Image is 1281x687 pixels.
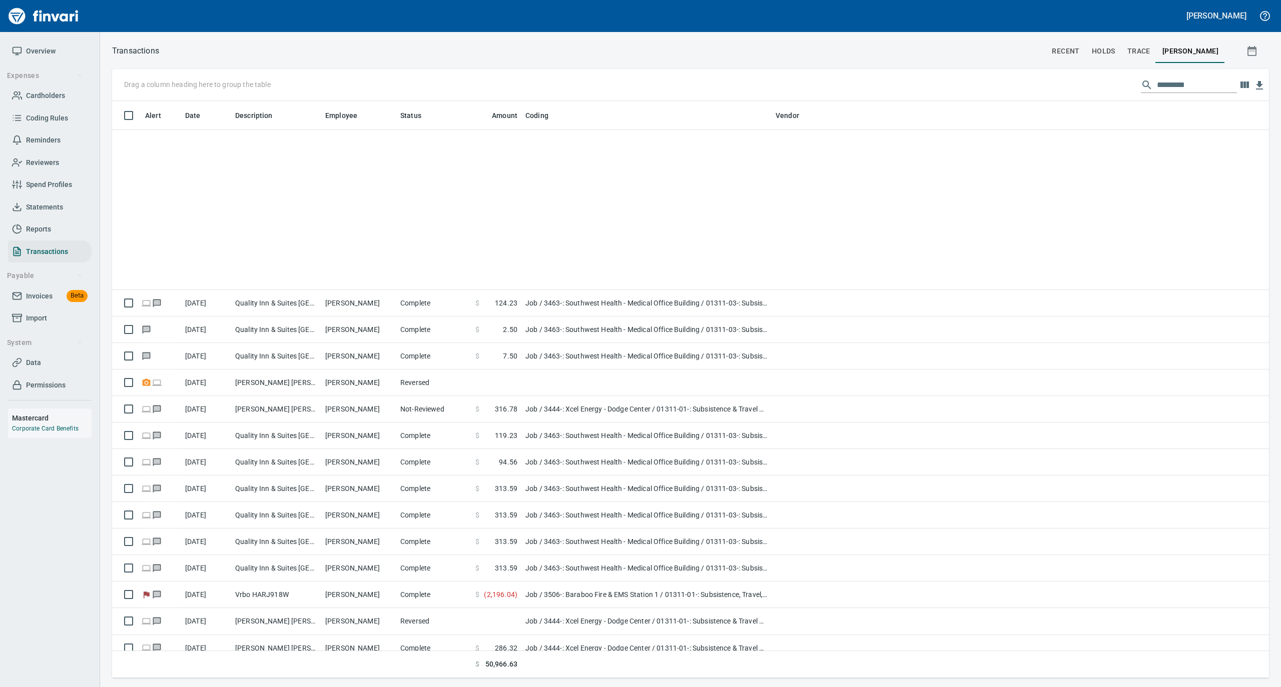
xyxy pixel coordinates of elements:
[321,475,396,502] td: [PERSON_NAME]
[141,617,152,624] span: Online transaction
[231,369,321,396] td: [PERSON_NAME] [PERSON_NAME] [GEOGRAPHIC_DATA]
[495,510,517,520] span: 313.59
[525,109,548,121] span: Coding
[8,129,92,151] a: Reminders
[8,218,92,240] a: Reports
[396,290,471,316] td: Complete
[396,343,471,369] td: Complete
[7,336,83,349] span: System
[521,343,772,369] td: Job / 3463-: Southwest Health - Medical Office Building / 01311-03-: Subsistence & Travel Concret...
[152,485,162,491] span: Has messages
[185,109,201,121] span: Date
[12,425,79,432] a: Corporate Card Benefits
[495,430,517,440] span: 119.23
[3,266,87,285] button: Payable
[1162,45,1218,57] span: [PERSON_NAME]
[231,290,321,316] td: Quality Inn & Suites [GEOGRAPHIC_DATA]
[396,528,471,555] td: Complete
[181,449,231,475] td: [DATE]
[181,581,231,608] td: [DATE]
[3,333,87,352] button: System
[26,245,68,258] span: Transactions
[475,298,479,308] span: $
[152,405,162,412] span: Has messages
[7,69,83,82] span: Expenses
[26,89,65,102] span: Cardholders
[479,109,517,121] span: Amount
[231,449,321,475] td: Quality Inn & Suites [GEOGRAPHIC_DATA]
[26,201,63,213] span: Statements
[521,502,772,528] td: Job / 3463-: Southwest Health - Medical Office Building / 01311-03-: Subsistence & Travel Concret...
[321,502,396,528] td: [PERSON_NAME]
[145,109,161,121] span: Alert
[231,502,321,528] td: Quality Inn & Suites [GEOGRAPHIC_DATA]
[495,483,517,493] span: 313.59
[321,449,396,475] td: [PERSON_NAME]
[141,564,152,571] span: Online transaction
[396,369,471,396] td: Reversed
[521,608,772,634] td: Job / 3444-: Xcel Energy - Dodge Center / 01311-01-: Subsistence & Travel CM/GC / 8: Indirects
[152,644,162,650] span: Has messages
[6,4,81,28] img: Finvari
[112,45,159,57] nav: breadcrumb
[1252,78,1267,93] button: Download table
[321,555,396,581] td: [PERSON_NAME]
[152,591,162,597] span: Has messages
[152,432,162,438] span: Has messages
[7,269,83,282] span: Payable
[321,422,396,449] td: [PERSON_NAME]
[321,369,396,396] td: [PERSON_NAME]
[141,299,152,306] span: Online transaction
[321,528,396,555] td: [PERSON_NAME]
[152,538,162,544] span: Has messages
[321,290,396,316] td: [PERSON_NAME]
[321,635,396,661] td: [PERSON_NAME]
[495,643,517,653] span: 286.32
[484,589,517,599] span: ( 2,196.04 )
[8,107,92,129] a: Coding Rules
[8,173,92,196] a: Spend Profiles
[231,475,321,502] td: Quality Inn & Suites [GEOGRAPHIC_DATA]
[396,396,471,422] td: Not-Reviewed
[185,109,214,121] span: Date
[321,343,396,369] td: [PERSON_NAME]
[26,290,53,302] span: Invoices
[231,581,321,608] td: Vrbo HARJ918W
[141,405,152,412] span: Online transaction
[231,343,321,369] td: Quality Inn & Suites [GEOGRAPHIC_DATA]
[181,396,231,422] td: [DATE]
[396,502,471,528] td: Complete
[181,502,231,528] td: [DATE]
[396,555,471,581] td: Complete
[495,298,517,308] span: 124.23
[1186,10,1246,21] h5: [PERSON_NAME]
[231,555,321,581] td: Quality Inn & Suites [GEOGRAPHIC_DATA]
[321,608,396,634] td: [PERSON_NAME]
[231,316,321,343] td: Quality Inn & Suites [GEOGRAPHIC_DATA]
[325,109,357,121] span: Employee
[26,379,66,391] span: Permissions
[181,475,231,502] td: [DATE]
[26,45,56,57] span: Overview
[396,316,471,343] td: Complete
[8,40,92,62] a: Overview
[152,299,162,306] span: Has messages
[396,475,471,502] td: Complete
[475,536,479,546] span: $
[8,374,92,396] a: Permissions
[67,290,88,301] span: Beta
[495,563,517,573] span: 313.59
[181,369,231,396] td: [DATE]
[152,564,162,571] span: Has messages
[521,528,772,555] td: Job / 3463-: Southwest Health - Medical Office Building / 01311-03-: Subsistence & Travel Concret...
[475,430,479,440] span: $
[475,457,479,467] span: $
[321,396,396,422] td: [PERSON_NAME]
[145,109,174,121] span: Alert
[776,109,799,121] span: Vendor
[8,307,92,329] a: Import
[26,223,51,235] span: Reports
[231,422,321,449] td: Quality Inn & Suites [GEOGRAPHIC_DATA]
[475,404,479,414] span: $
[8,240,92,263] a: Transactions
